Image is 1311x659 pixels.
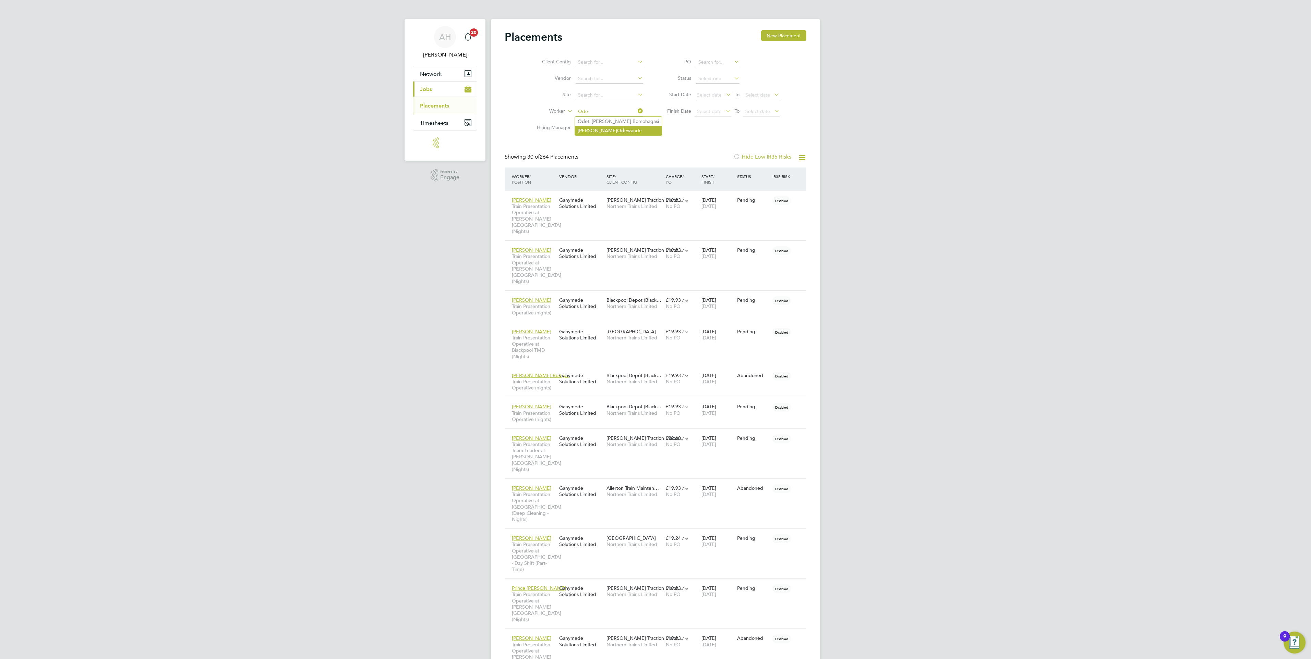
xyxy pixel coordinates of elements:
span: Blackpool Depot (Black… [606,372,661,378]
span: Network [420,71,442,77]
label: Site [531,91,571,98]
span: / PO [666,174,684,185]
div: Pending [737,328,769,335]
span: [PERSON_NAME] [512,535,551,541]
img: northernrailway-logo-retina.png [433,137,457,148]
span: Engage [440,175,459,181]
span: [PERSON_NAME] [512,197,551,203]
label: Status [660,75,691,81]
span: Timesheets [420,120,448,126]
label: Hide Low IR35 Risks [733,153,791,160]
span: No PO [666,253,681,259]
span: / hr [682,404,688,409]
span: / hr [682,536,688,541]
div: Ganymede Solutions Limited [557,194,605,213]
div: Pending [737,585,769,591]
span: / hr [682,586,688,591]
span: Powered by [440,169,459,175]
input: Search for... [576,90,643,100]
span: [DATE] [701,335,716,341]
span: Northern Trains Limited [606,410,662,416]
span: Blackpool Depot (Black… [606,403,661,410]
span: Select date [745,92,770,98]
span: Disabled [772,246,791,255]
span: Disabled [772,196,791,205]
span: 30 of [527,153,540,160]
span: Train Presentation Operative at [PERSON_NAME][GEOGRAPHIC_DATA] (Nights) [512,253,556,284]
span: No PO [666,335,681,341]
span: £19.93 [666,197,681,203]
span: Northern Trains Limited [606,491,662,497]
span: [DATE] [701,378,716,385]
span: No PO [666,203,681,209]
span: No PO [666,410,681,416]
label: PO [660,59,691,65]
a: [PERSON_NAME]Train Presentation Operative at Blackpool TMD (Nights)Ganymede Solutions Limited[GEO... [510,325,806,331]
b: Ode [578,119,588,124]
span: 20 [470,28,478,37]
a: [PERSON_NAME]Train Presentation Operative (nights)Ganymede Solutions LimitedBlackpool Depot (Blac... [510,400,806,406]
div: [DATE] [700,532,735,551]
span: No PO [666,642,681,648]
span: Train Presentation Operative at [PERSON_NAME][GEOGRAPHIC_DATA] (Nights) [512,203,556,234]
a: Placements [420,102,449,109]
span: Disabled [772,434,791,443]
span: / hr [682,373,688,378]
div: Pending [737,535,769,541]
div: Site [605,170,664,188]
span: / hr [682,329,688,334]
a: Prince [PERSON_NAME]Train Presentation Operative at [PERSON_NAME][GEOGRAPHIC_DATA] (Nights)Ganyme... [510,581,806,587]
a: [PERSON_NAME]Train Presentation Operative at [PERSON_NAME][GEOGRAPHIC_DATA] (Nights)Ganymede Solu... [510,193,806,199]
span: Disabled [772,296,791,305]
button: Open Resource Center, 9 new notifications [1284,632,1306,654]
span: [DATE] [701,541,716,547]
b: Ode [617,128,627,134]
span: Northern Trains Limited [606,253,662,259]
span: Select date [745,108,770,114]
span: Disabled [772,372,791,381]
div: Pending [737,435,769,441]
span: Northern Trains Limited [606,642,662,648]
span: [PERSON_NAME] [512,403,551,410]
span: / hr [682,198,688,203]
span: £22.60 [666,435,681,441]
span: £19.93 [666,635,681,641]
div: Ganymede Solutions Limited [557,369,605,388]
span: Jobs [420,86,432,92]
input: Select one [696,74,739,84]
a: 20 [461,26,475,48]
span: No PO [666,441,681,447]
span: Train Presentation Operative at [PERSON_NAME][GEOGRAPHIC_DATA] (Nights) [512,591,556,622]
span: [PERSON_NAME]-Rodg… [512,372,569,378]
label: Finish Date [660,108,691,114]
span: £19.93 [666,328,681,335]
div: Abandoned [737,635,769,641]
span: [DATE] [701,491,716,497]
span: No PO [666,378,681,385]
span: [PERSON_NAME] Traction Maint… [606,585,683,591]
div: Pending [737,247,769,253]
span: / Position [512,174,531,185]
span: / Client Config [606,174,637,185]
span: £19.93 [666,485,681,491]
span: [DATE] [701,410,716,416]
li: ti [PERSON_NAME] Bomohagasi [575,117,662,126]
nav: Main navigation [405,19,485,161]
div: Ganymede Solutions Limited [557,400,605,419]
span: / Finish [701,174,714,185]
div: Pending [737,403,769,410]
span: Northern Trains Limited [606,441,662,447]
input: Search for... [696,58,739,67]
div: Ganymede Solutions Limited [557,582,605,601]
a: [PERSON_NAME]Train Presentation Operative at [PERSON_NAME][GEOGRAPHIC_DATA] (Nights)Ganymede Solu... [510,243,806,249]
span: [PERSON_NAME] [512,635,551,641]
div: [DATE] [700,294,735,313]
span: [PERSON_NAME] [512,435,551,441]
a: [PERSON_NAME]Train Presentation Team Leader at [PERSON_NAME][GEOGRAPHIC_DATA] (Nights)Ganymede So... [510,431,806,437]
div: [DATE] [700,632,735,651]
a: [PERSON_NAME]-Rodg…Train Presentation Operative (nights)Ganymede Solutions LimitedBlackpool Depot... [510,369,806,374]
div: Abandoned [737,485,769,491]
span: Northern Trains Limited [606,335,662,341]
span: £19.93 [666,585,681,591]
div: Abandoned [737,372,769,378]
